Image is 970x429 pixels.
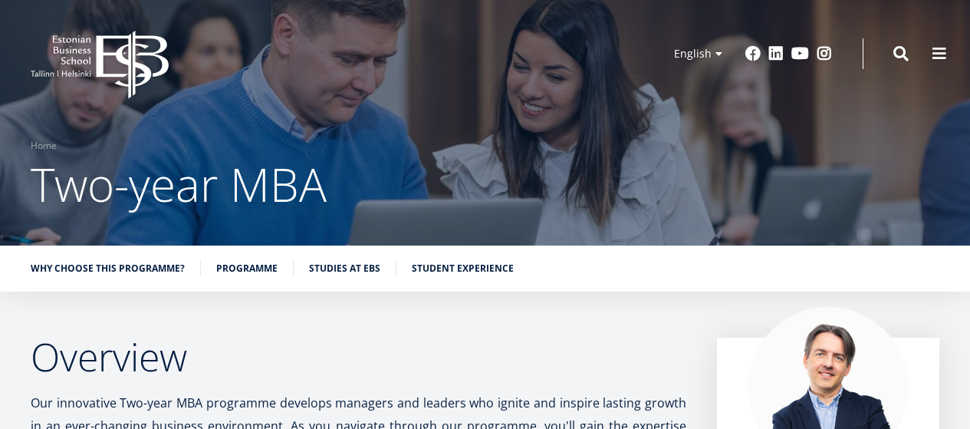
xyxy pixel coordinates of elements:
h2: Overview [31,338,686,376]
a: Youtube [791,46,809,61]
a: Why choose this programme? [31,261,185,276]
a: Programme [216,261,278,276]
a: Facebook [745,46,761,61]
a: Studies at EBS [309,261,380,276]
a: Instagram [817,46,832,61]
a: Student experience [412,261,514,276]
span: Two-year MBA [31,153,327,216]
a: Linkedin [768,46,784,61]
a: Home [31,138,57,153]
